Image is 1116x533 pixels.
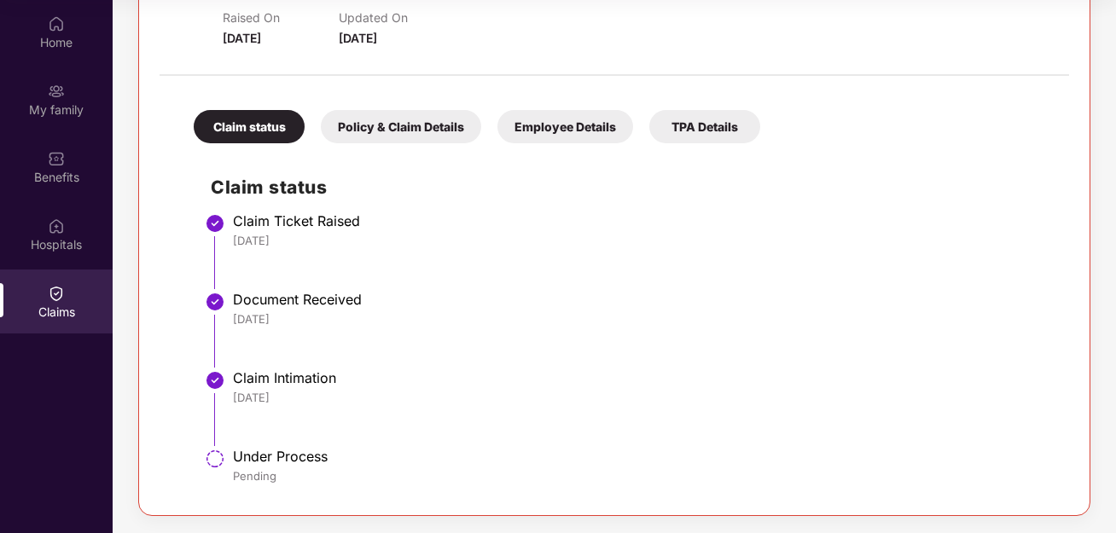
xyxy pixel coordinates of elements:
[205,292,225,312] img: svg+xml;base64,PHN2ZyBpZD0iU3RlcC1Eb25lLTMyeDMyIiB4bWxucz0iaHR0cDovL3d3dy53My5vcmcvMjAwMC9zdmciIH...
[339,31,377,45] span: [DATE]
[233,291,1052,308] div: Document Received
[48,150,65,167] img: svg+xml;base64,PHN2ZyBpZD0iQmVuZWZpdHMiIHhtbG5zPSJodHRwOi8vd3d3LnczLm9yZy8yMDAwL3N2ZyIgd2lkdGg9Ij...
[194,110,305,143] div: Claim status
[205,213,225,234] img: svg+xml;base64,PHN2ZyBpZD0iU3RlcC1Eb25lLTMyeDMyIiB4bWxucz0iaHR0cDovL3d3dy53My5vcmcvMjAwMC9zdmciIH...
[205,449,225,469] img: svg+xml;base64,PHN2ZyBpZD0iU3RlcC1QZW5kaW5nLTMyeDMyIiB4bWxucz0iaHR0cDovL3d3dy53My5vcmcvMjAwMC9zdm...
[321,110,481,143] div: Policy & Claim Details
[48,285,65,302] img: svg+xml;base64,PHN2ZyBpZD0iQ2xhaW0iIHhtbG5zPSJodHRwOi8vd3d3LnczLm9yZy8yMDAwL3N2ZyIgd2lkdGg9IjIwIi...
[339,10,455,25] p: Updated On
[233,448,1052,465] div: Under Process
[48,83,65,100] img: svg+xml;base64,PHN2ZyB3aWR0aD0iMjAiIGhlaWdodD0iMjAiIHZpZXdCb3g9IjAgMCAyMCAyMCIgZmlsbD0ibm9uZSIgeG...
[233,390,1052,405] div: [DATE]
[649,110,760,143] div: TPA Details
[211,173,1052,201] h2: Claim status
[233,212,1052,229] div: Claim Ticket Raised
[48,217,65,235] img: svg+xml;base64,PHN2ZyBpZD0iSG9zcGl0YWxzIiB4bWxucz0iaHR0cDovL3d3dy53My5vcmcvMjAwMC9zdmciIHdpZHRoPS...
[233,468,1052,484] div: Pending
[233,233,1052,248] div: [DATE]
[233,369,1052,386] div: Claim Intimation
[48,15,65,32] img: svg+xml;base64,PHN2ZyBpZD0iSG9tZSIgeG1sbnM9Imh0dHA6Ly93d3cudzMub3JnLzIwMDAvc3ZnIiB3aWR0aD0iMjAiIG...
[223,31,261,45] span: [DATE]
[497,110,633,143] div: Employee Details
[223,10,339,25] p: Raised On
[233,311,1052,327] div: [DATE]
[205,370,225,391] img: svg+xml;base64,PHN2ZyBpZD0iU3RlcC1Eb25lLTMyeDMyIiB4bWxucz0iaHR0cDovL3d3dy53My5vcmcvMjAwMC9zdmciIH...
